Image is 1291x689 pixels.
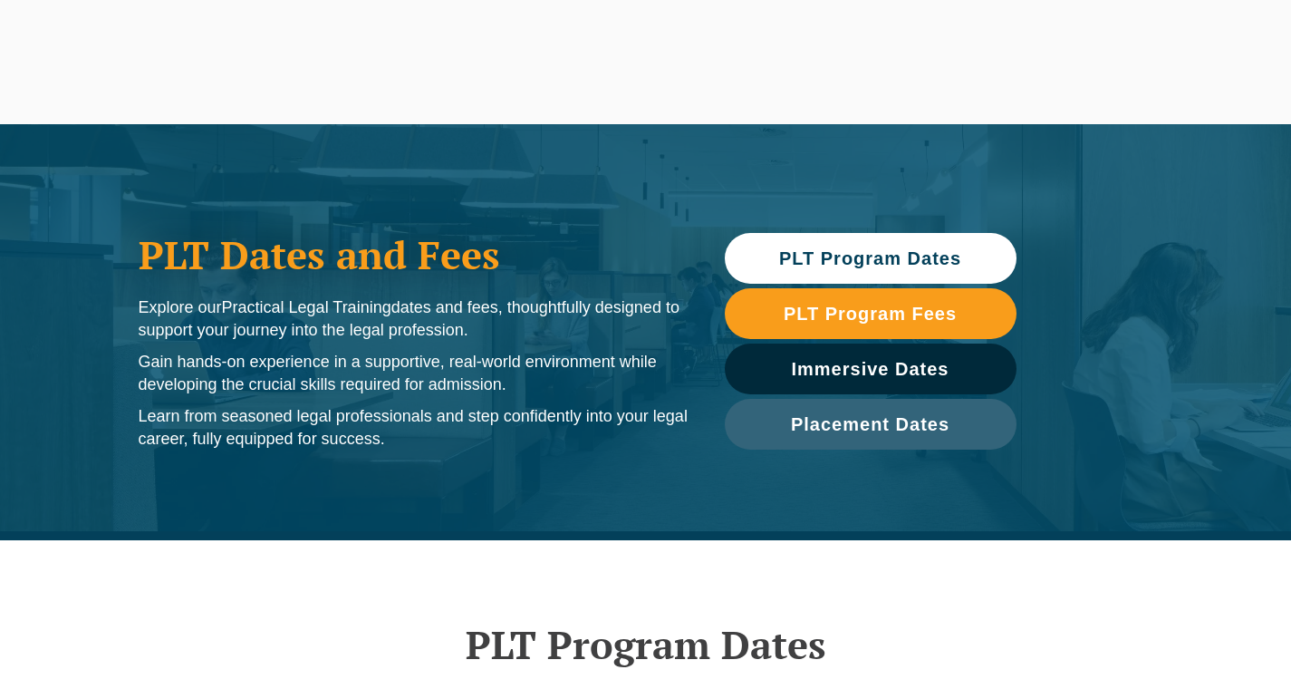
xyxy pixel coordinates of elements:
h1: PLT Dates and Fees [139,232,689,277]
span: Placement Dates [791,415,949,433]
p: Explore our dates and fees, thoughtfully designed to support your journey into the legal profession. [139,296,689,342]
span: Practical Legal Training [222,298,391,316]
span: PLT Program Dates [779,249,961,267]
h2: PLT Program Dates [130,622,1162,667]
span: Immersive Dates [792,360,949,378]
a: Immersive Dates [725,344,1016,394]
p: Gain hands-on experience in a supportive, real-world environment while developing the crucial ski... [139,351,689,396]
span: PLT Program Fees [784,305,957,323]
a: PLT Program Fees [725,288,1016,339]
p: Learn from seasoned legal professionals and step confidently into your legal career, fully equipp... [139,405,689,451]
a: PLT Program Dates [725,233,1016,284]
a: Placement Dates [725,399,1016,450]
